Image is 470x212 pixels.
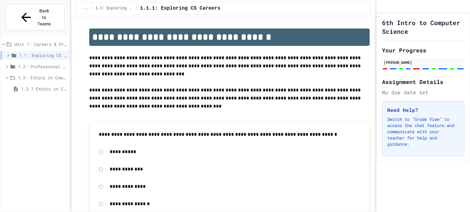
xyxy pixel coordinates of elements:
h2: Your Progress [382,46,464,55]
span: 1.3.1 Ethics in Computer Science [21,86,67,92]
h2: Assignment Details [382,77,464,86]
span: 1.1: Exploring CS Careers [19,52,67,59]
span: 1.2: Professional Communication [18,63,67,70]
div: No due date set [382,89,464,96]
div: [PERSON_NAME] [384,60,463,65]
h3: Need Help? [387,106,459,114]
span: 1.3: Ethics in Computing [18,74,67,81]
span: / [91,6,93,11]
h1: 6th Intro to Computer Science [382,18,464,36]
p: Switch to "Grade View" to access the chat feature and communicate with your teacher for help and ... [387,116,459,147]
span: 1.1.1: Exploring CS Careers [140,5,220,12]
span: ... [81,6,88,11]
span: 1.1: Exploring CS Careers [95,6,133,11]
span: Back to Teams [37,8,51,27]
button: Back to Teams [6,4,64,31]
span: / [135,6,138,11]
span: Unit 1: Careers & Professionalism [14,41,67,47]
